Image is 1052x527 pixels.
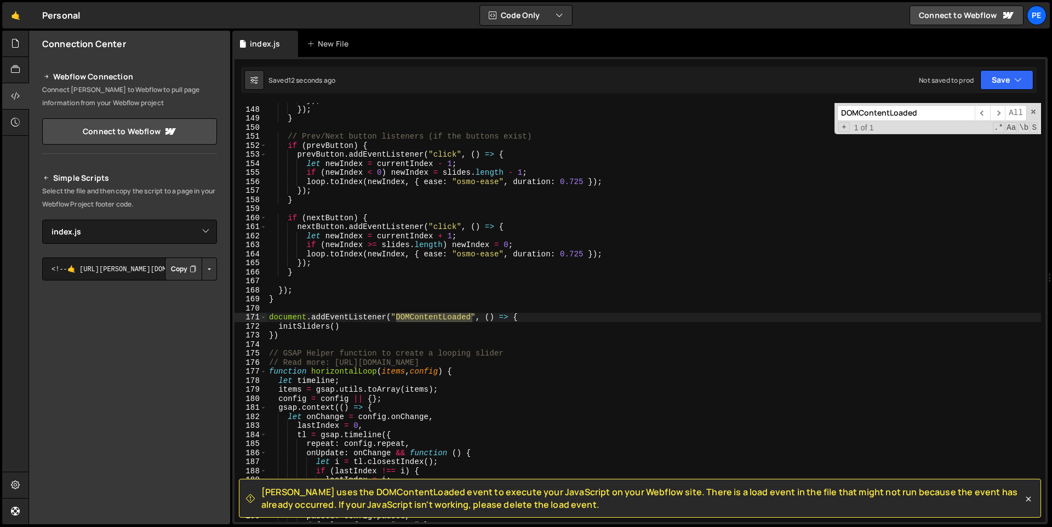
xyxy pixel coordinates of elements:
[235,331,267,340] div: 173
[42,257,217,280] textarea: <!--🤙 [URL][PERSON_NAME][DOMAIN_NAME]> <script>document.addEventListener("DOMContentLoaded", func...
[235,457,267,467] div: 187
[235,340,267,350] div: 174
[235,268,267,277] div: 166
[980,70,1033,90] button: Save
[235,421,267,431] div: 183
[235,114,267,123] div: 149
[165,257,202,280] button: Copy
[235,413,267,422] div: 182
[850,123,878,133] span: 1 of 1
[42,9,80,22] div: Personal
[235,512,267,521] div: 193
[235,150,267,159] div: 153
[235,449,267,458] div: 186
[235,385,267,394] div: 179
[235,132,267,141] div: 151
[268,76,335,85] div: Saved
[235,376,267,386] div: 178
[235,439,267,449] div: 185
[42,70,217,83] h2: Webflow Connection
[235,431,267,440] div: 184
[42,118,217,145] a: Connect to Webflow
[235,214,267,223] div: 160
[1005,105,1027,121] span: Alt-Enter
[235,467,267,476] div: 188
[235,186,267,196] div: 157
[235,494,267,503] div: 191
[235,105,267,114] div: 148
[235,141,267,151] div: 152
[42,299,218,397] iframe: YouTube video player
[250,38,280,49] div: index.js
[990,105,1005,121] span: ​
[235,286,267,295] div: 168
[235,259,267,268] div: 165
[235,322,267,331] div: 172
[919,76,974,85] div: Not saved to prod
[838,122,850,133] span: Toggle Replace mode
[235,358,267,368] div: 176
[235,503,267,512] div: 192
[235,304,267,313] div: 170
[42,38,126,50] h2: Connection Center
[235,485,267,494] div: 190
[235,196,267,205] div: 158
[235,232,267,241] div: 162
[235,476,267,485] div: 189
[235,277,267,286] div: 167
[2,2,29,28] a: 🤙
[235,240,267,250] div: 163
[235,403,267,413] div: 181
[235,168,267,177] div: 155
[235,367,267,376] div: 177
[235,204,267,214] div: 159
[42,171,217,185] h2: Simple Scripts
[235,313,267,322] div: 171
[288,76,335,85] div: 12 seconds ago
[975,105,990,121] span: ​
[235,123,267,133] div: 150
[910,5,1024,25] a: Connect to Webflow
[837,105,975,121] input: Search for
[235,177,267,187] div: 156
[307,38,353,49] div: New File
[42,185,217,211] p: Select the file and then copy the script to a page in your Webflow Project footer code.
[235,222,267,232] div: 161
[42,404,218,503] iframe: YouTube video player
[235,295,267,304] div: 169
[1027,5,1047,25] a: Pe
[42,83,217,110] p: Connect [PERSON_NAME] to Webflow to pull page information from your Webflow project
[261,486,1023,511] span: [PERSON_NAME] uses the DOMContentLoaded event to execute your JavaScript on your Webflow site. Th...
[235,394,267,404] div: 180
[1005,122,1017,133] span: CaseSensitive Search
[480,5,572,25] button: Code Only
[993,122,1004,133] span: RegExp Search
[235,349,267,358] div: 175
[1018,122,1030,133] span: Whole Word Search
[235,250,267,259] div: 164
[1031,122,1038,133] span: Search In Selection
[165,257,217,280] div: Button group with nested dropdown
[235,159,267,169] div: 154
